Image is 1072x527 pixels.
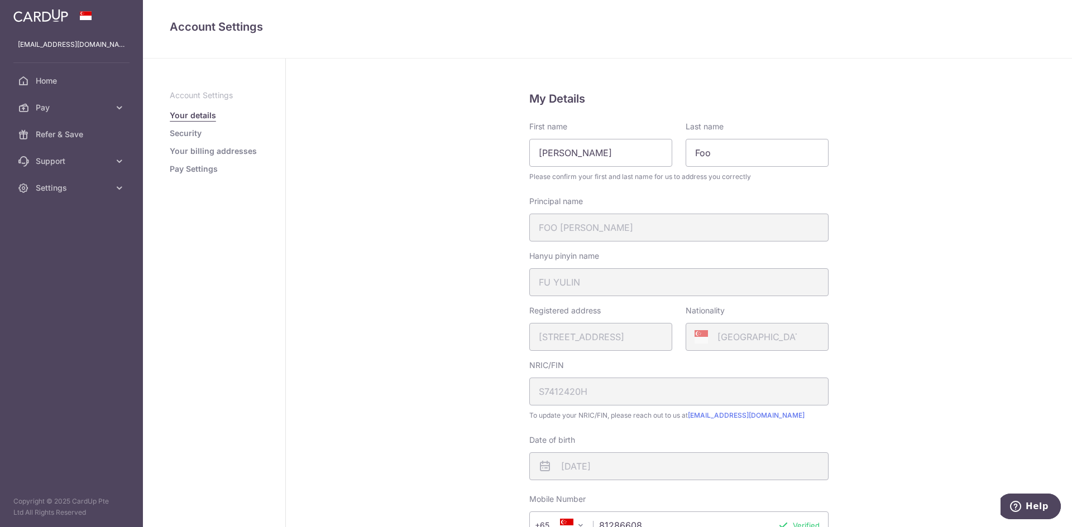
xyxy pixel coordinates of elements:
[529,90,829,108] h5: My Details
[170,110,216,121] a: Your details
[686,121,724,132] label: Last name
[529,434,575,446] label: Date of birth
[36,102,109,113] span: Pay
[686,305,725,316] label: Nationality
[36,156,109,167] span: Support
[529,494,586,505] label: Mobile Number
[36,129,109,140] span: Refer & Save
[529,121,567,132] label: First name
[170,90,259,101] p: Account Settings
[25,8,48,18] span: Help
[529,139,672,167] input: First name
[13,9,68,22] img: CardUp
[36,182,109,194] span: Settings
[170,18,1045,36] h4: Account Settings
[529,360,564,371] label: NRIC/FIN
[529,410,829,421] span: To update your NRIC/FIN, please reach out to us at
[529,305,601,316] label: Registered address
[529,171,829,182] span: Please confirm your first and last name for us to address you correctly
[170,146,257,157] a: Your billing addresses
[36,75,109,86] span: Home
[170,163,218,175] a: Pay Settings
[529,196,583,207] label: Principal name
[529,250,599,262] label: Hanyu pinyin name
[1001,494,1061,521] iframe: Opens a widget where you can find more information
[688,411,805,419] a: [EMAIL_ADDRESS][DOMAIN_NAME]
[170,128,202,139] a: Security
[686,139,829,167] input: Last name
[18,39,125,50] p: [EMAIL_ADDRESS][DOMAIN_NAME]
